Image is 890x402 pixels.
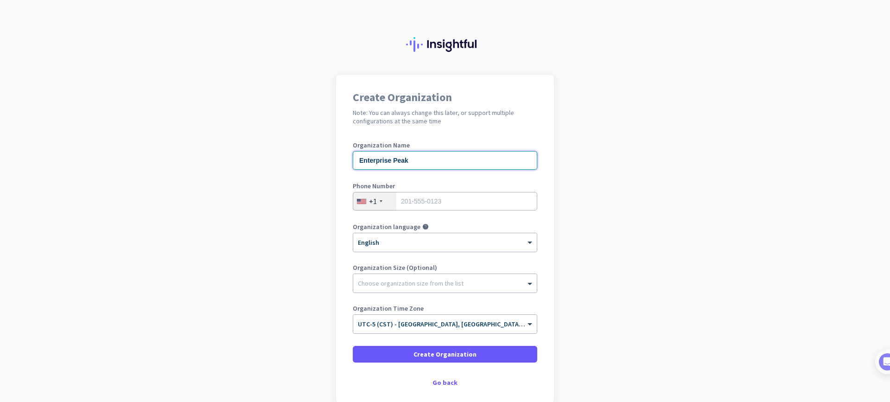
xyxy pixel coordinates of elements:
[353,379,537,386] div: Go back
[353,183,537,189] label: Phone Number
[369,197,377,206] div: +1
[353,264,537,271] label: Organization Size (Optional)
[353,346,537,363] button: Create Organization
[353,142,537,148] label: Organization Name
[413,350,477,359] span: Create Organization
[353,108,537,125] h2: Note: You can always change this later, or support multiple configurations at the same time
[353,192,537,211] input: 201-555-0123
[422,223,429,230] i: help
[353,151,537,170] input: What is the name of your organization?
[353,305,537,312] label: Organization Time Zone
[406,37,484,52] img: Insightful
[353,92,537,103] h1: Create Organization
[353,223,420,230] label: Organization language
